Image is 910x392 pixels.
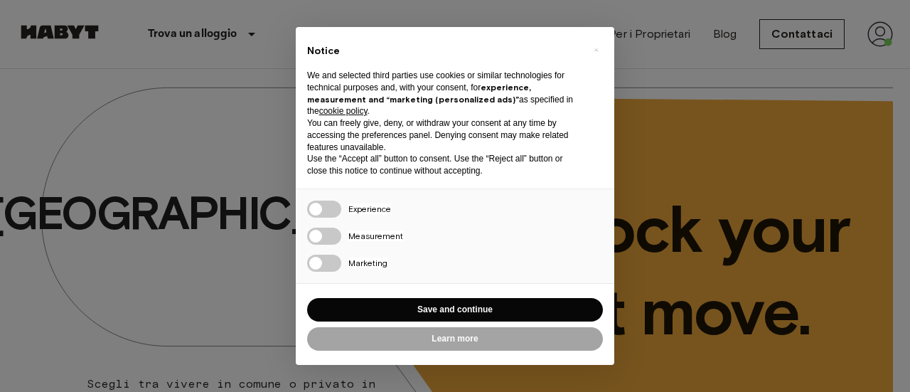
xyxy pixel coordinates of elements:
p: You can freely give, deny, or withdraw your consent at any time by accessing the preferences pane... [307,117,580,153]
p: Use the “Accept all” button to consent. Use the “Reject all” button or close this notice to conti... [307,153,580,177]
button: Close this notice [584,38,607,61]
a: cookie policy [319,106,368,116]
span: × [594,41,599,58]
span: Measurement [348,231,403,241]
span: Marketing [348,258,387,268]
strong: experience, measurement and “marketing (personalized ads)” [307,82,531,105]
button: Learn more [307,327,603,351]
h2: Notice [307,44,580,58]
p: We and selected third parties use cookies or similar technologies for technical purposes and, wit... [307,70,580,117]
span: Experience [348,203,391,214]
button: Save and continue [307,298,603,322]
